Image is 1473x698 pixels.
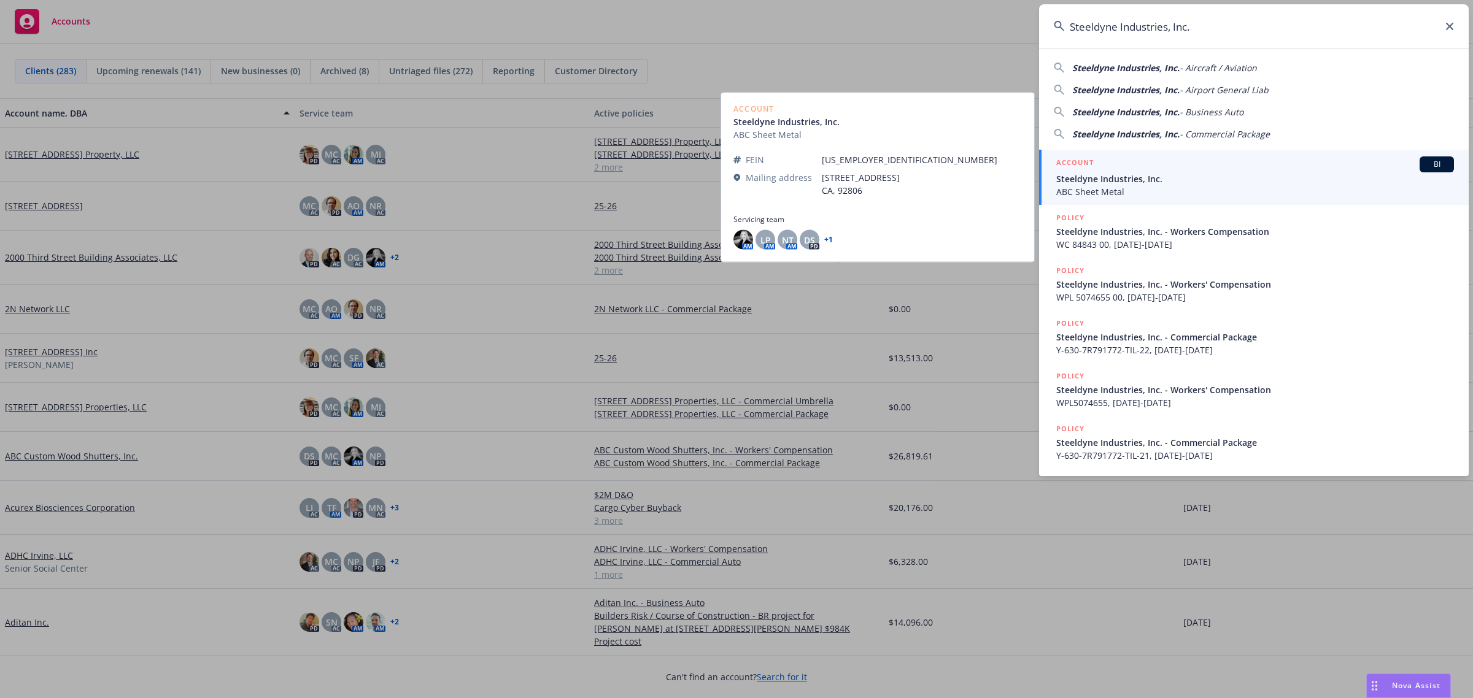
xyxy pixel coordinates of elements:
span: Y-630-7R791772-TIL-22, [DATE]-[DATE] [1056,343,1454,356]
span: Steeldyne Industries, Inc. - Workers' Compensation [1056,383,1454,396]
h5: POLICY [1056,264,1084,277]
h5: POLICY [1056,370,1084,382]
span: Steeldyne Industries, Inc. [1072,84,1180,96]
span: WC 84843 00, [DATE]-[DATE] [1056,238,1454,251]
span: Steeldyne Industries, Inc. - Workers' Compensation [1056,278,1454,291]
a: POLICYSteeldyne Industries, Inc. - Commercial PackageY-630-7R791772-TIL-22, [DATE]-[DATE] [1039,310,1469,363]
span: Steeldyne Industries, Inc. [1072,128,1180,140]
h5: ACCOUNT [1056,156,1094,171]
span: Steeldyne Industries, Inc. [1072,62,1180,74]
span: Steeldyne Industries, Inc. [1056,172,1454,185]
span: - Aircraft / Aviation [1180,62,1257,74]
div: Drag to move [1367,674,1382,697]
h5: POLICY [1056,212,1084,224]
span: ABC Sheet Metal [1056,185,1454,198]
a: POLICYSteeldyne Industries, Inc. - Workers' CompensationWPL5074655, [DATE]-[DATE] [1039,363,1469,416]
span: BI [1425,159,1449,170]
a: ACCOUNTBISteeldyne Industries, Inc.ABC Sheet Metal [1039,150,1469,205]
button: Nova Assist [1366,673,1451,698]
span: - Business Auto [1180,106,1243,118]
a: POLICYSteeldyne Industries, Inc. - Commercial PackageY-630-7R791772-TIL-21, [DATE]-[DATE] [1039,416,1469,469]
h5: POLICY [1056,423,1084,435]
input: Search... [1039,4,1469,48]
span: - Commercial Package [1180,128,1270,140]
span: Steeldyne Industries, Inc. [1072,106,1180,118]
span: Steeldyne Industries, Inc. - Commercial Package [1056,331,1454,343]
a: POLICYSteeldyne Industries, Inc. - Workers CompensationWC 84843 00, [DATE]-[DATE] [1039,205,1469,258]
h5: POLICY [1056,317,1084,329]
span: Nova Assist [1392,680,1440,691]
span: Steeldyne Industries, Inc. - Commercial Package [1056,436,1454,449]
span: WPL 5074655 00, [DATE]-[DATE] [1056,291,1454,304]
span: Steeldyne Industries, Inc. - Workers Compensation [1056,225,1454,238]
a: POLICYSteeldyne Industries, Inc. - Workers' CompensationWPL 5074655 00, [DATE]-[DATE] [1039,258,1469,310]
span: Y-630-7R791772-TIL-21, [DATE]-[DATE] [1056,449,1454,462]
span: - Airport General Liab [1180,84,1269,96]
span: WPL5074655, [DATE]-[DATE] [1056,396,1454,409]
